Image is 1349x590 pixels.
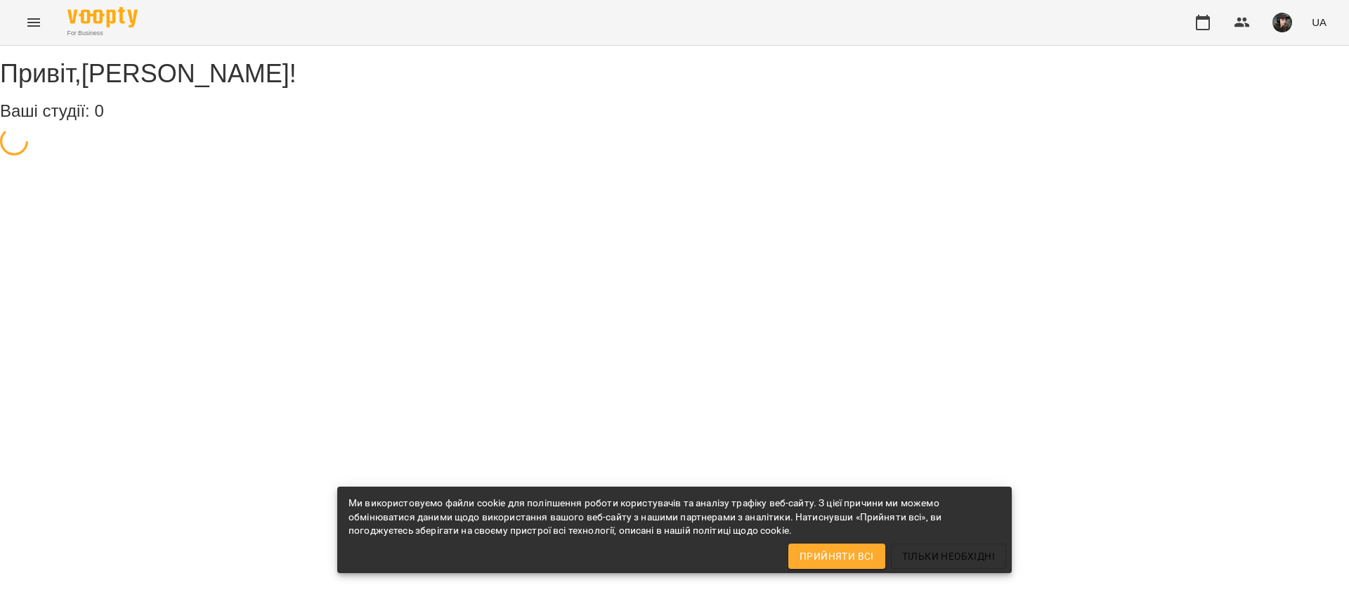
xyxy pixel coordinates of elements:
[67,29,138,38] span: For Business
[1306,9,1332,35] button: UA
[1272,13,1292,32] img: 263e74ab04eeb3646fb982e871862100.jpg
[1312,15,1327,30] span: UA
[94,101,103,120] span: 0
[17,6,51,39] button: Menu
[67,7,138,27] img: Voopty Logo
